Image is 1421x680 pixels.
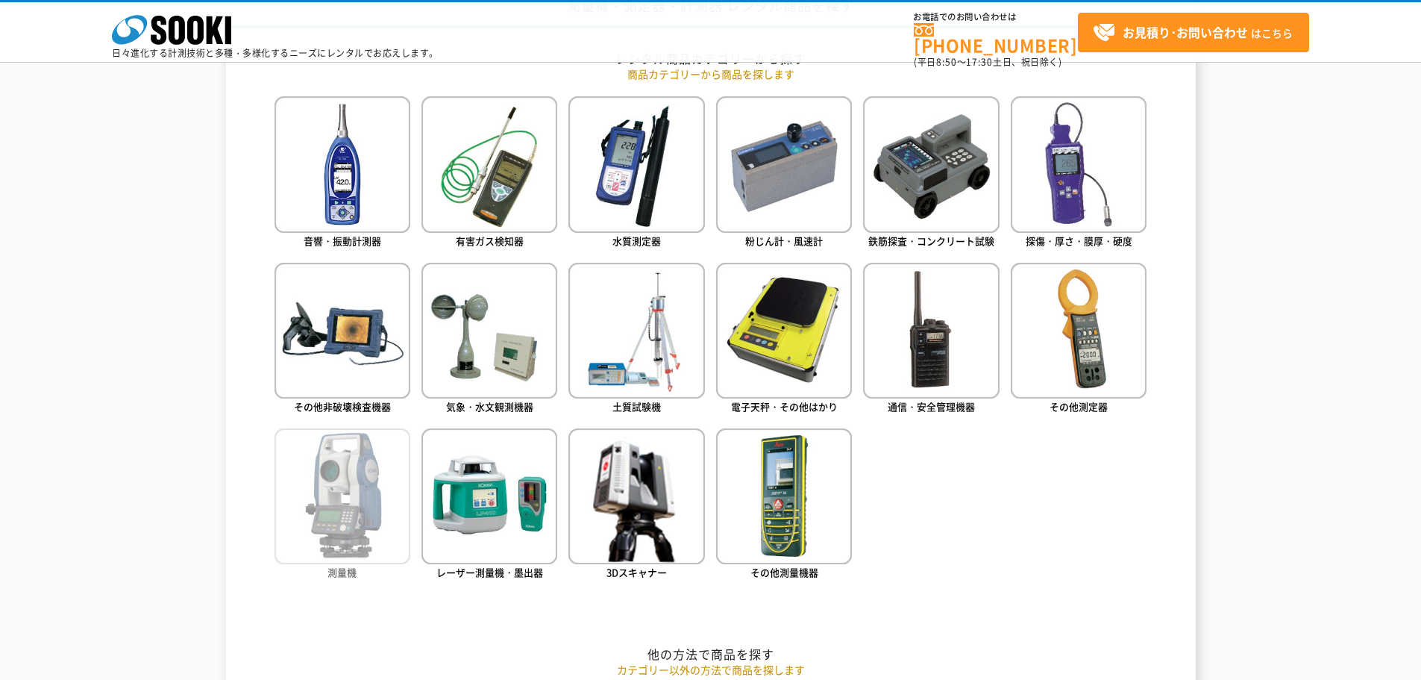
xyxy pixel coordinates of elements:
[275,662,1147,678] p: カテゴリー以外の方法で商品を探します
[1093,22,1293,44] span: はこちら
[1123,23,1248,41] strong: お見積り･お問い合わせ
[275,66,1147,82] p: 商品カテゴリーから商品を探します
[716,96,852,232] img: 粉じん計・風速計
[914,55,1061,69] span: (平日 ～ 土日、祝日除く)
[275,263,410,399] img: その他非破壊検査機器
[275,428,410,564] img: 測量機
[456,234,524,248] span: 有害ガス検知器
[568,96,704,251] a: 水質測定器
[868,234,994,248] span: 鉄筋探査・コンクリート試験
[1011,263,1146,399] img: その他測定器
[421,263,557,399] img: 気象・水文観測機器
[716,96,852,251] a: 粉じん計・風速計
[914,23,1078,54] a: [PHONE_NUMBER]
[716,263,852,399] img: 電子天秤・その他はかり
[421,428,557,564] img: レーザー測量機・墨出器
[446,399,533,414] span: 気象・水文観測機器
[294,399,391,414] span: その他非破壊検査機器
[1011,96,1146,232] img: 探傷・厚さ・膜厚・硬度
[568,263,704,417] a: 土質試験機
[914,13,1078,22] span: お電話でのお問い合わせは
[1011,96,1146,251] a: 探傷・厚さ・膜厚・硬度
[716,428,852,564] img: その他測量機器
[568,428,704,583] a: 3Dスキャナー
[275,263,410,417] a: その他非破壊検査機器
[731,399,838,414] span: 電子天秤・その他はかり
[1050,399,1108,414] span: その他測定器
[888,399,975,414] span: 通信・安全管理機器
[863,96,999,232] img: 鉄筋探査・コンクリート試験
[568,96,704,232] img: 水質測定器
[606,565,667,579] span: 3Dスキャナー
[421,428,557,583] a: レーザー測量機・墨出器
[1026,234,1132,248] span: 探傷・厚さ・膜厚・硬度
[1011,263,1146,417] a: その他測定器
[304,234,381,248] span: 音響・振動計測器
[716,428,852,583] a: その他測量機器
[750,565,818,579] span: その他測量機器
[275,646,1147,662] h2: 他の方法で商品を探す
[275,96,410,232] img: 音響・振動計測器
[112,49,439,57] p: 日々進化する計測技術と多種・多様化するニーズにレンタルでお応えします。
[1078,13,1309,52] a: お見積り･お問い合わせはこちら
[936,55,957,69] span: 8:50
[568,428,704,564] img: 3Dスキャナー
[612,399,661,414] span: 土質試験機
[436,565,543,579] span: レーザー測量機・墨出器
[568,263,704,399] img: 土質試験機
[275,428,410,583] a: 測量機
[863,263,999,399] img: 通信・安全管理機器
[421,263,557,417] a: 気象・水文観測機器
[327,565,357,579] span: 測量機
[863,96,999,251] a: 鉄筋探査・コンクリート試験
[966,55,993,69] span: 17:30
[421,96,557,232] img: 有害ガス検知器
[275,96,410,251] a: 音響・振動計測器
[863,263,999,417] a: 通信・安全管理機器
[612,234,661,248] span: 水質測定器
[716,263,852,417] a: 電子天秤・その他はかり
[421,96,557,251] a: 有害ガス検知器
[745,234,823,248] span: 粉じん計・風速計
